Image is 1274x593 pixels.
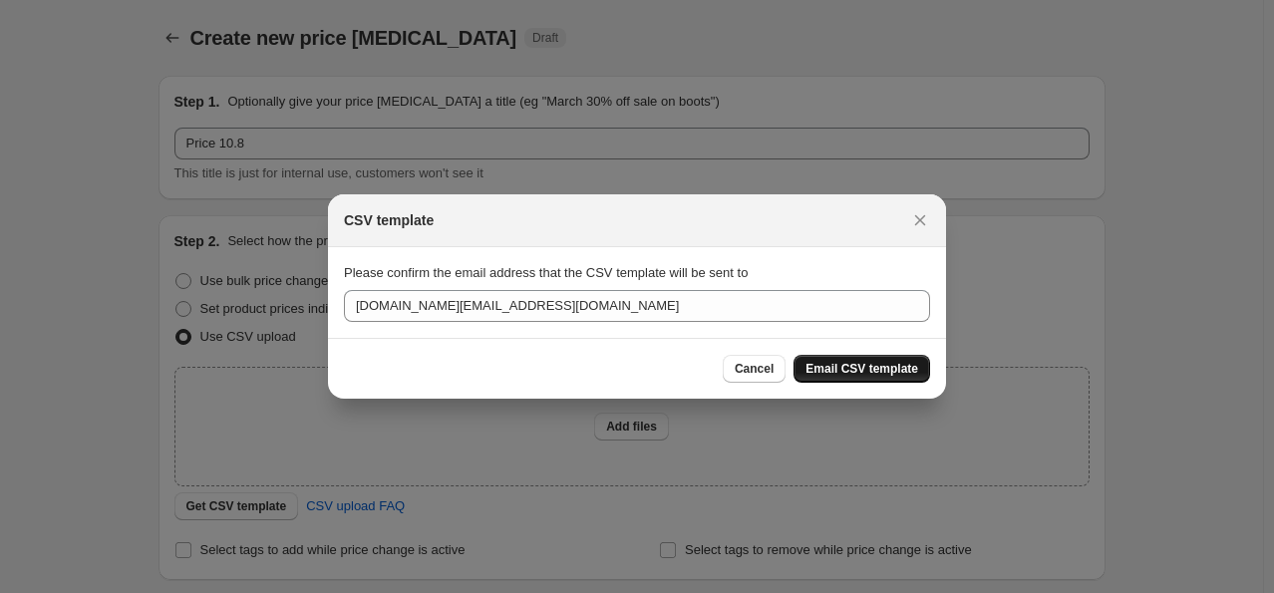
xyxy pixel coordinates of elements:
button: Close [906,206,934,234]
button: Email CSV template [794,355,930,383]
span: Please confirm the email address that the CSV template will be sent to [344,265,748,280]
span: Email CSV template [805,361,918,377]
button: Cancel [723,355,786,383]
span: Cancel [735,361,774,377]
h2: CSV template [344,210,434,230]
